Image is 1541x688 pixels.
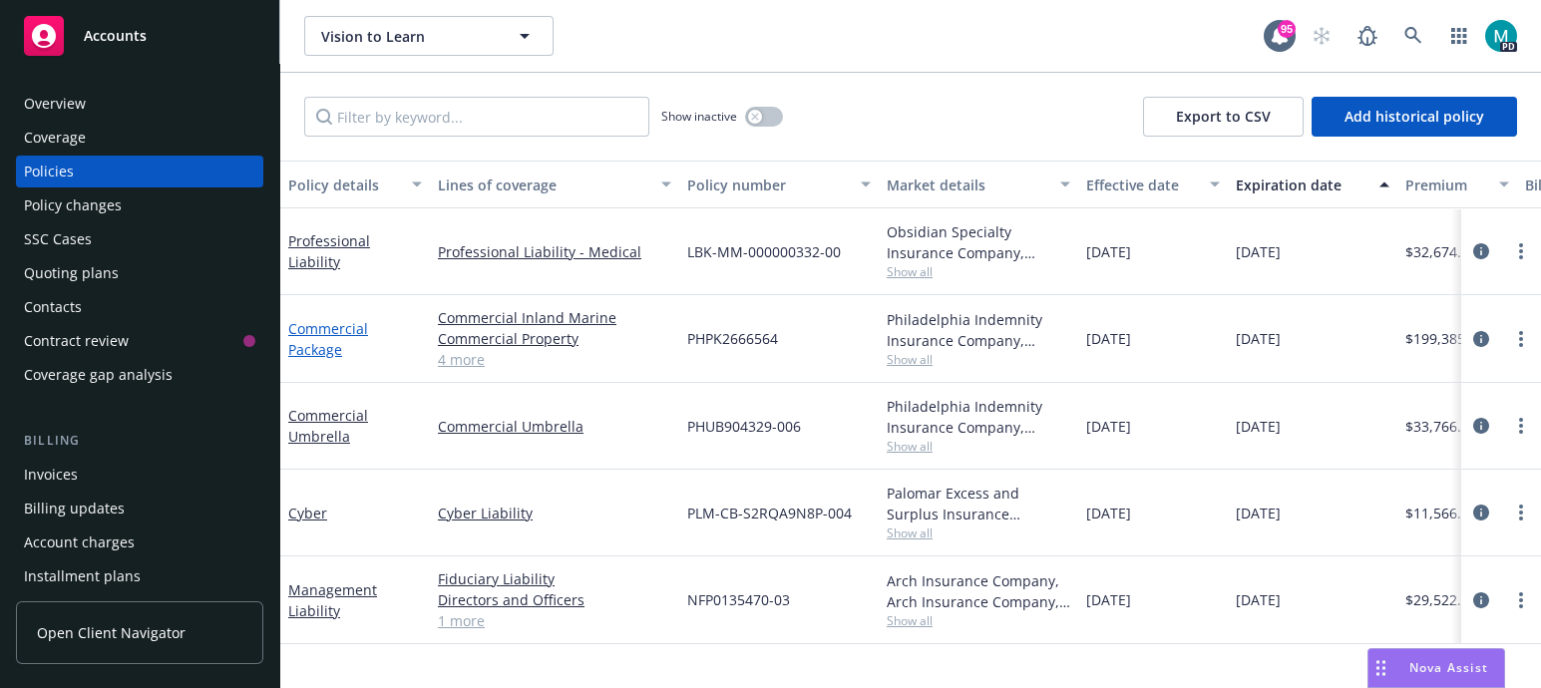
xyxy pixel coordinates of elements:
[887,524,1070,541] span: Show all
[1348,16,1387,56] a: Report a Bug
[687,328,778,349] span: PHPK2666564
[430,161,679,208] button: Lines of coverage
[438,589,671,610] a: Directors and Officers
[16,459,263,491] a: Invoices
[16,257,263,289] a: Quoting plans
[1405,589,1477,610] span: $29,522.00
[879,161,1078,208] button: Market details
[438,349,671,370] a: 4 more
[37,622,186,643] span: Open Client Navigator
[288,504,327,522] a: Cyber
[24,223,92,255] div: SSC Cases
[887,483,1070,524] div: Palomar Excess and Surplus Insurance Company, [GEOGRAPHIC_DATA], Cowbell Cyber, CRC Group
[16,493,263,524] a: Billing updates
[1228,161,1397,208] button: Expiration date
[288,174,400,195] div: Policy details
[1469,239,1493,263] a: circleInformation
[1409,659,1488,676] span: Nova Assist
[1236,416,1281,437] span: [DATE]
[16,189,263,221] a: Policy changes
[887,263,1070,280] span: Show all
[321,26,494,47] span: Vision to Learn
[16,560,263,592] a: Installment plans
[1086,589,1131,610] span: [DATE]
[24,257,119,289] div: Quoting plans
[1469,588,1493,612] a: circleInformation
[1405,328,1485,349] span: $199,385.16
[288,231,370,271] a: Professional Liability
[1367,648,1505,688] button: Nova Assist
[304,16,554,56] button: Vision to Learn
[438,307,671,328] a: Commercial Inland Marine
[1393,16,1433,56] a: Search
[16,223,263,255] a: SSC Cases
[16,325,263,357] a: Contract review
[1509,327,1533,351] a: more
[1086,241,1131,262] span: [DATE]
[1509,239,1533,263] a: more
[1405,174,1487,195] div: Premium
[24,493,125,524] div: Billing updates
[1086,503,1131,523] span: [DATE]
[1469,414,1493,438] a: circleInformation
[438,174,649,195] div: Lines of coverage
[16,8,263,64] a: Accounts
[1469,327,1493,351] a: circleInformation
[1236,174,1367,195] div: Expiration date
[438,416,671,437] a: Commercial Umbrella
[1405,416,1477,437] span: $33,766.00
[16,359,263,391] a: Coverage gap analysis
[1405,503,1477,523] span: $11,566.00
[1397,161,1517,208] button: Premium
[438,610,671,631] a: 1 more
[1078,161,1228,208] button: Effective date
[1176,107,1271,126] span: Export to CSV
[16,122,263,154] a: Coverage
[84,28,147,44] span: Accounts
[288,319,368,359] a: Commercial Package
[16,88,263,120] a: Overview
[887,309,1070,351] div: Philadelphia Indemnity Insurance Company, [GEOGRAPHIC_DATA] Insurance Companies
[1236,328,1281,349] span: [DATE]
[1439,16,1479,56] a: Switch app
[438,241,671,262] a: Professional Liability - Medical
[438,328,671,349] a: Commercial Property
[438,503,671,523] a: Cyber Liability
[1368,649,1393,687] div: Drag to move
[16,156,263,187] a: Policies
[24,189,122,221] div: Policy changes
[687,589,790,610] span: NFP0135470-03
[24,359,173,391] div: Coverage gap analysis
[1509,414,1533,438] a: more
[1143,97,1304,137] button: Export to CSV
[288,580,377,620] a: Management Liability
[24,325,129,357] div: Contract review
[687,241,841,262] span: LBK-MM-000000332-00
[1509,501,1533,524] a: more
[438,568,671,589] a: Fiduciary Liability
[24,156,74,187] div: Policies
[1405,241,1477,262] span: $32,674.00
[1236,589,1281,610] span: [DATE]
[1485,20,1517,52] img: photo
[887,351,1070,368] span: Show all
[24,526,135,558] div: Account charges
[16,526,263,558] a: Account charges
[687,174,849,195] div: Policy number
[16,431,263,451] div: Billing
[1086,328,1131,349] span: [DATE]
[24,459,78,491] div: Invoices
[1312,97,1517,137] button: Add historical policy
[304,97,649,137] input: Filter by keyword...
[887,570,1070,612] div: Arch Insurance Company, Arch Insurance Company, CRC Group
[280,161,430,208] button: Policy details
[24,291,82,323] div: Contacts
[1086,416,1131,437] span: [DATE]
[1469,501,1493,524] a: circleInformation
[887,174,1048,195] div: Market details
[887,221,1070,263] div: Obsidian Specialty Insurance Company, Obsidian Specialty Insurance Company, CRC Group
[1236,241,1281,262] span: [DATE]
[887,396,1070,438] div: Philadelphia Indemnity Insurance Company, [GEOGRAPHIC_DATA] Insurance Companies
[1345,107,1484,126] span: Add historical policy
[687,503,852,523] span: PLM-CB-S2RQA9N8P-004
